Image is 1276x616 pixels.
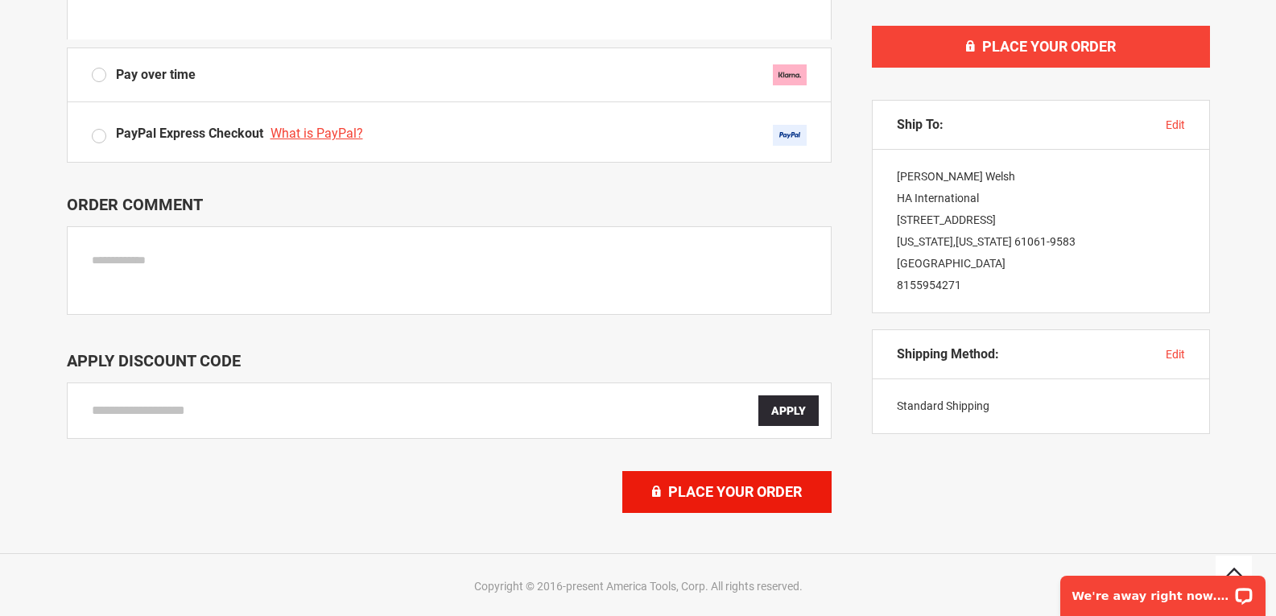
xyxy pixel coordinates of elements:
span: [US_STATE] [956,235,1012,248]
a: What is PayPal? [270,126,367,141]
span: Pay over time [116,66,196,85]
img: Acceptance Mark [773,125,807,146]
span: Shipping Method: [897,346,999,362]
button: Apply [758,395,819,426]
span: Standard Shipping [897,399,989,412]
span: PayPal Express Checkout [116,126,263,141]
button: edit [1166,117,1185,133]
div: Copyright © 2016-present America Tools, Corp. All rights reserved. [63,578,1214,594]
img: klarna.svg [773,64,807,85]
p: Order Comment [67,195,832,214]
span: Place Your Order [668,483,802,500]
button: edit [1166,346,1185,362]
span: Apply [771,404,806,417]
span: What is PayPal? [270,126,363,141]
button: Place Your Order [872,26,1210,68]
button: Place Your Order [622,471,832,513]
span: Place Your Order [982,38,1116,55]
iframe: LiveChat chat widget [1050,565,1276,616]
a: 8155954271 [897,279,961,291]
span: edit [1166,348,1185,361]
span: edit [1166,118,1185,131]
span: Apply Discount Code [67,351,241,370]
span: Ship To: [897,117,944,133]
div: [PERSON_NAME] Welsh HA International [STREET_ADDRESS] [US_STATE] , 61061-9583 [GEOGRAPHIC_DATA] [873,150,1209,312]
